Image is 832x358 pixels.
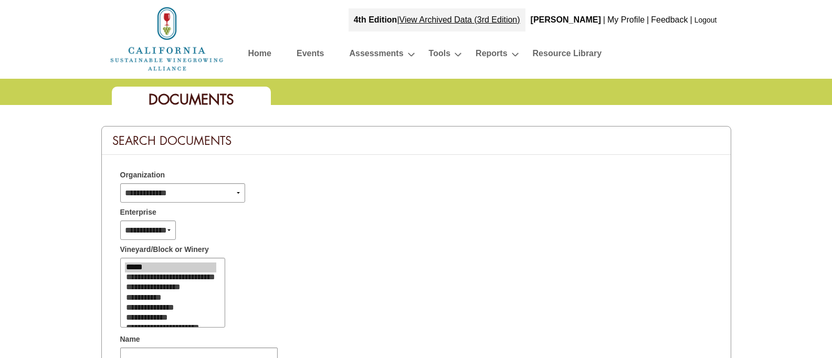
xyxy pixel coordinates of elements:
[651,15,688,24] a: Feedback
[120,207,156,218] span: Enterprise
[248,46,271,65] a: Home
[109,34,225,43] a: Home
[109,5,225,72] img: logo_cswa2x.png
[689,8,693,31] div: |
[120,170,165,181] span: Organization
[602,8,606,31] div: |
[429,46,450,65] a: Tools
[533,46,602,65] a: Resource Library
[349,8,525,31] div: |
[149,90,234,109] span: Documents
[354,15,397,24] strong: 4th Edition
[476,46,507,65] a: Reports
[531,15,601,24] b: [PERSON_NAME]
[297,46,324,65] a: Events
[646,8,650,31] div: |
[349,46,403,65] a: Assessments
[120,334,140,345] span: Name
[120,244,209,255] span: Vineyard/Block or Winery
[399,15,520,24] a: View Archived Data (3rd Edition)
[102,127,731,155] div: Search Documents
[694,16,717,24] a: Logout
[607,15,645,24] a: My Profile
